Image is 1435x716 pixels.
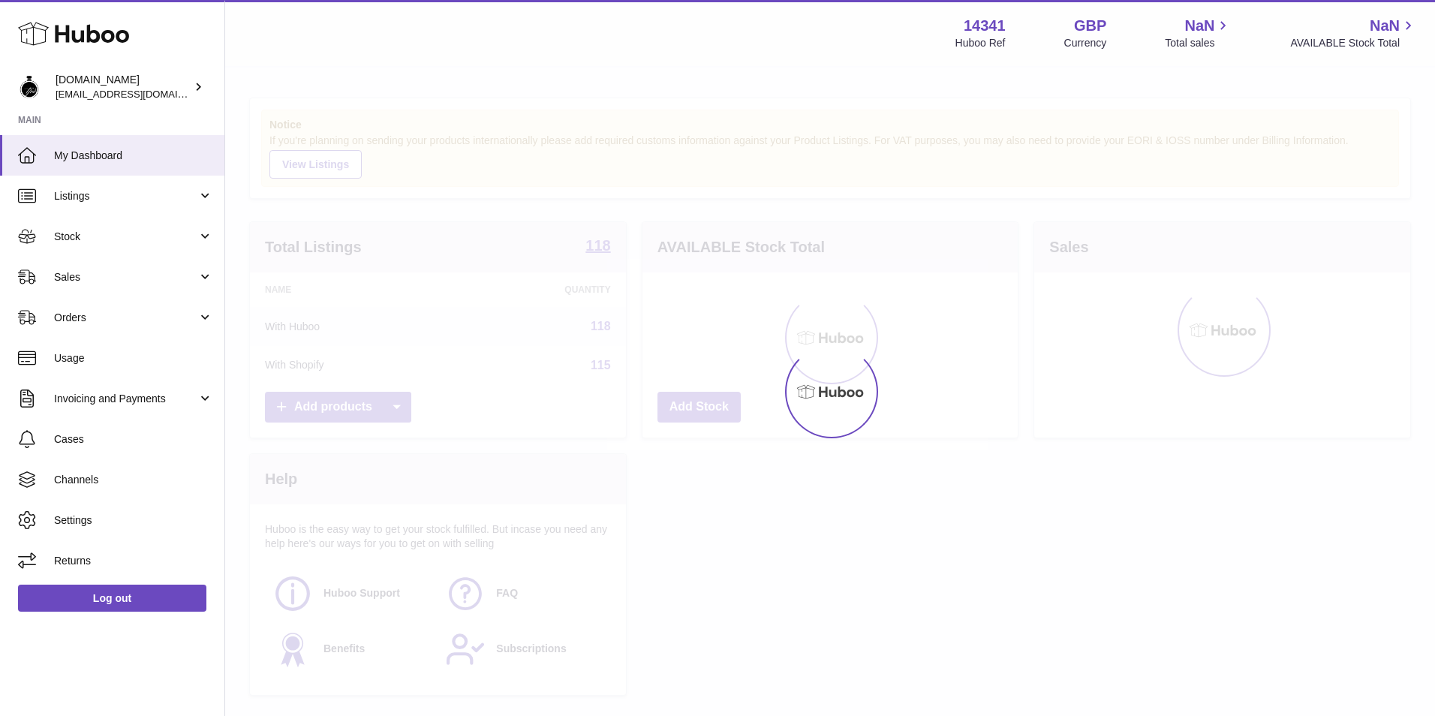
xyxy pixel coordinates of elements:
span: Orders [54,311,197,325]
div: [DOMAIN_NAME] [56,73,191,101]
img: internalAdmin-14341@internal.huboo.com [18,76,41,98]
strong: 14341 [964,16,1006,36]
span: Stock [54,230,197,244]
span: Invoicing and Payments [54,392,197,406]
span: Settings [54,513,213,528]
span: Returns [54,554,213,568]
span: Cases [54,432,213,447]
div: Huboo Ref [955,36,1006,50]
a: NaN Total sales [1165,16,1232,50]
strong: GBP [1074,16,1106,36]
span: AVAILABLE Stock Total [1290,36,1417,50]
span: [EMAIL_ADDRESS][DOMAIN_NAME] [56,88,221,100]
span: NaN [1184,16,1214,36]
span: Channels [54,473,213,487]
a: NaN AVAILABLE Stock Total [1290,16,1417,50]
span: NaN [1370,16,1400,36]
span: Listings [54,189,197,203]
span: Sales [54,270,197,284]
span: Usage [54,351,213,366]
div: Currency [1064,36,1107,50]
span: My Dashboard [54,149,213,163]
span: Total sales [1165,36,1232,50]
a: Log out [18,585,206,612]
